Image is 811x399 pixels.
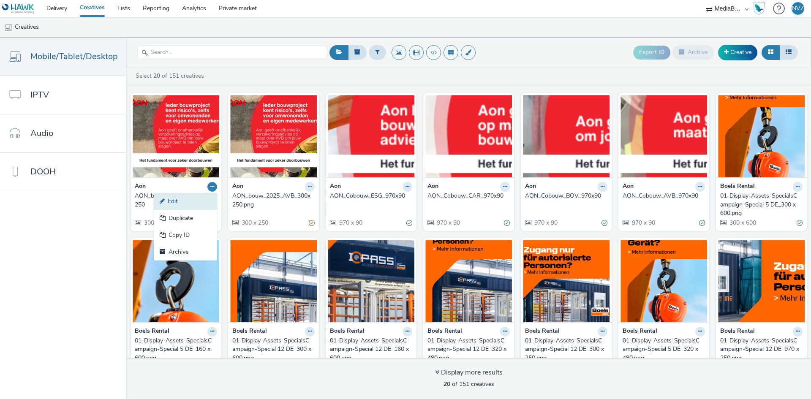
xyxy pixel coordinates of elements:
[135,337,214,362] div: 01-Display-Assets-SpecialsCampaign-Special 5 DE_160 x 600.png
[523,240,610,322] img: 01-Display-Assets-SpecialsCampaign-Special 12 DE_300 x 250.png visual
[30,127,53,139] span: Audio
[444,380,450,388] strong: 20
[504,218,510,227] div: Valid
[525,337,607,362] a: 01-Display-Assets-SpecialsCampaign-Special 12 DE_300 x 250.png
[623,337,702,362] div: 01-Display-Assets-SpecialsCampaign-Special 5 DE_320 x 480.png
[620,95,707,177] img: AON_Cobouw_AVB_970x90 visual
[623,327,657,337] strong: Boels Rental
[720,182,755,192] strong: Boels Rental
[135,327,169,337] strong: Boels Rental
[427,192,510,200] a: AON_Cobouw_CAR_970x90
[753,2,769,15] a: Hawk Academy
[425,240,512,322] img: 01-Display-Assets-SpecialsCampaign-Special 12 DE_320 x 480.png visual
[718,45,757,60] a: Creative
[720,192,799,217] div: 01-Display-Assets-SpecialsCampaign-Special 5 DE_300 x 600.png
[672,45,714,60] button: Archive
[135,72,207,80] a: Select of 151 creatives
[729,219,756,227] span: 300 x 600
[328,240,414,322] img: 01-Display-Assets-SpecialsCampaign-Special 12 DE_160 x 600.png visual
[623,192,705,200] a: AON_Cobouw_AVB_970x90
[230,240,317,322] img: 01-Display-Assets-SpecialsCampaign-Special 12 DE_300 x 600.png visual
[330,327,365,337] strong: Boels Rental
[436,219,460,227] span: 970 x 90
[135,192,217,209] a: AON_bouw_2025_AVB_300x250
[435,368,503,377] div: Display more results
[330,337,409,362] div: 01-Display-Assets-SpecialsCampaign-Special 12 DE_160 x 600.png
[427,337,510,362] a: 01-Display-Assets-SpecialsCampaign-Special 12 DE_320 x 480.png
[154,244,217,261] a: Archive
[762,45,780,60] button: Grid
[753,2,765,15] img: Hawk Academy
[30,50,118,62] span: Mobile/Tablet/Desktop
[135,182,146,192] strong: Aon
[427,327,462,337] strong: Boels Rental
[525,327,560,337] strong: Boels Rental
[232,327,267,337] strong: Boels Rental
[154,193,217,210] a: Edit
[133,240,219,322] img: 01-Display-Assets-SpecialsCampaign-Special 5 DE_160 x 600.png visual
[533,219,558,227] span: 970 x 90
[135,192,214,209] div: AON_bouw_2025_AVB_300x250
[232,337,311,362] div: 01-Display-Assets-SpecialsCampaign-Special 12 DE_300 x 600.png
[241,219,268,227] span: 300 x 250
[4,23,13,32] img: mobile
[330,192,412,200] a: AON_Cobouw_ESG_970x90
[154,227,217,244] a: Copy ID
[631,219,655,227] span: 970 x 90
[718,240,805,322] img: 01-Display-Assets-SpecialsCampaign-Special 12 DE_970 x 250.png visual
[427,192,506,200] div: AON_Cobouw_CAR_970x90
[30,89,49,101] span: IPTV
[328,95,414,177] img: AON_Cobouw_ESG_970x90 visual
[444,380,494,388] span: of 151 creatives
[330,182,341,192] strong: Aon
[153,72,160,80] strong: 20
[330,192,409,200] div: AON_Cobouw_ESG_970x90
[135,337,217,362] a: 01-Display-Assets-SpecialsCampaign-Special 5 DE_160 x 600.png
[699,218,705,227] div: Valid
[137,45,327,60] input: Search...
[623,182,634,192] strong: Aon
[623,337,705,362] a: 01-Display-Assets-SpecialsCampaign-Special 5 DE_320 x 480.png
[30,166,56,178] span: DOOH
[427,182,438,192] strong: Aon
[720,337,803,362] a: 01-Display-Assets-SpecialsCampaign-Special 12 DE_970 x 250.png
[2,3,35,14] img: undefined Logo
[133,95,219,177] img: AON_bouw_2025_AVB_300x250 visual
[797,218,803,227] div: Valid
[143,219,171,227] span: 300 x 250
[230,95,317,177] img: AON_bouw_2025_AVB_300x250.png visual
[406,218,412,227] div: Valid
[620,240,707,322] img: 01-Display-Assets-SpecialsCampaign-Special 5 DE_320 x 480.png visual
[232,182,243,192] strong: Aon
[720,337,799,362] div: 01-Display-Assets-SpecialsCampaign-Special 12 DE_970 x 250.png
[427,337,506,362] div: 01-Display-Assets-SpecialsCampaign-Special 12 DE_320 x 480.png
[525,182,536,192] strong: Aon
[525,337,604,362] div: 01-Display-Assets-SpecialsCampaign-Special 12 DE_300 x 250.png
[601,218,607,227] div: Valid
[525,192,604,200] div: AON_Cobouw_BOV_970x90
[525,192,607,200] a: AON_Cobouw_BOV_970x90
[232,192,311,209] div: AON_bouw_2025_AVB_300x250.png
[338,219,362,227] span: 970 x 90
[232,192,315,209] a: AON_bouw_2025_AVB_300x250.png
[720,327,755,337] strong: Boels Rental
[792,2,804,15] div: NVZ
[523,95,610,177] img: AON_Cobouw_BOV_970x90 visual
[720,192,803,217] a: 01-Display-Assets-SpecialsCampaign-Special 5 DE_300 x 600.png
[154,210,217,227] a: Duplicate
[309,218,315,227] div: Partially valid
[623,192,702,200] div: AON_Cobouw_AVB_970x90
[718,95,805,177] img: 01-Display-Assets-SpecialsCampaign-Special 5 DE_300 x 600.png visual
[779,45,798,60] button: Table
[232,337,315,362] a: 01-Display-Assets-SpecialsCampaign-Special 12 DE_300 x 600.png
[330,337,412,362] a: 01-Display-Assets-SpecialsCampaign-Special 12 DE_160 x 600.png
[633,46,670,59] button: Export ID
[425,95,512,177] img: AON_Cobouw_CAR_970x90 visual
